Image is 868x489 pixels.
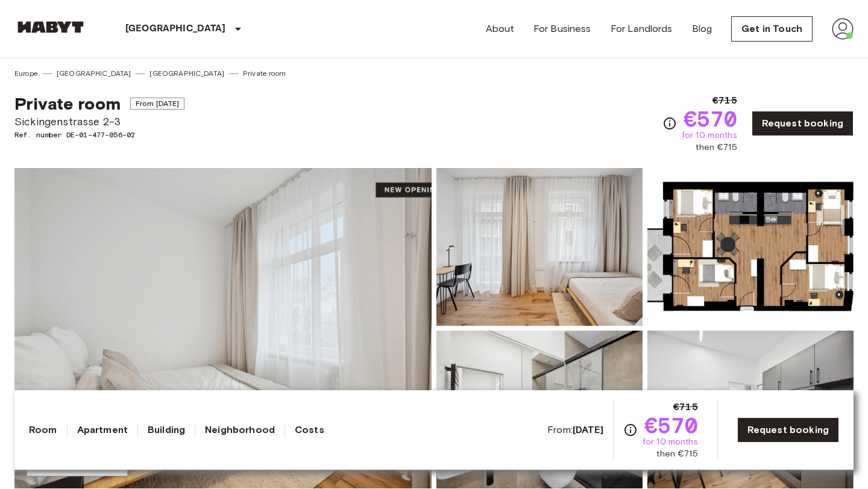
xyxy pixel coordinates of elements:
a: Request booking [752,111,854,136]
span: €570 [644,414,698,436]
img: Picture of unit DE-01-477-056-02 [436,168,643,326]
a: Europe [14,68,38,79]
a: Private room [243,68,286,79]
span: €570 [684,108,737,129]
span: for 10 months [682,129,737,142]
p: [GEOGRAPHIC_DATA] [125,22,226,36]
a: [GEOGRAPHIC_DATA] [149,68,224,79]
a: For Business [533,22,591,36]
span: Ref. number DE-01-477-056-02 [14,129,184,140]
a: Building [148,423,185,437]
img: Marketing picture of unit DE-01-477-056-02 [14,168,432,488]
b: [DATE] [573,424,603,435]
a: Get in Touch [731,16,813,42]
a: Blog [692,22,712,36]
img: Picture of unit DE-01-477-056-02 [647,168,854,326]
span: €715 [712,93,737,108]
span: Sickingenstrasse 2-3 [14,114,184,129]
span: for 10 months [643,436,698,448]
a: For Landlords [611,22,673,36]
span: then €715 [696,142,737,154]
a: About [486,22,514,36]
svg: Check cost overview for full price breakdown. Please note that discounts apply to new joiners onl... [662,116,677,131]
svg: Check cost overview for full price breakdown. Please note that discounts apply to new joiners onl... [623,423,638,437]
img: avatar [832,18,854,40]
span: Private room [14,93,121,114]
a: [GEOGRAPHIC_DATA] [57,68,131,79]
a: Neighborhood [205,423,275,437]
span: then €715 [656,448,697,460]
span: From: [547,423,603,437]
img: Picture of unit DE-01-477-056-02 [436,331,643,488]
img: Habyt [14,21,87,33]
a: Costs [295,423,324,437]
span: €715 [673,400,698,414]
span: From [DATE] [130,98,185,110]
img: Picture of unit DE-01-477-056-02 [647,331,854,488]
a: Room [29,423,57,437]
a: Apartment [77,423,128,437]
a: Request booking [737,417,839,443]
